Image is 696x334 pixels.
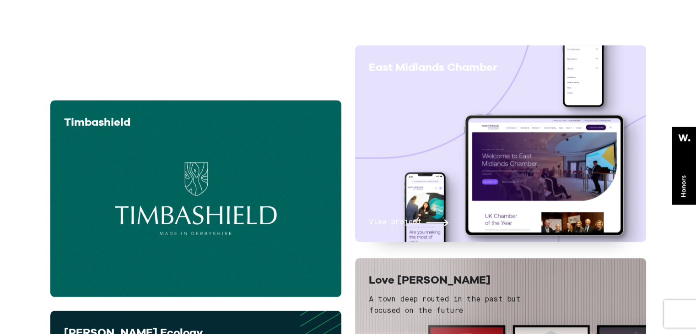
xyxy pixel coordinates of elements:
span: Love [PERSON_NAME] [369,273,491,286]
span: Timbashield [64,115,130,129]
span: A town deep routed in the past but focused on the future [369,296,520,315]
span: View project [369,217,421,229]
span: East Midlands Chamber [369,60,497,74]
